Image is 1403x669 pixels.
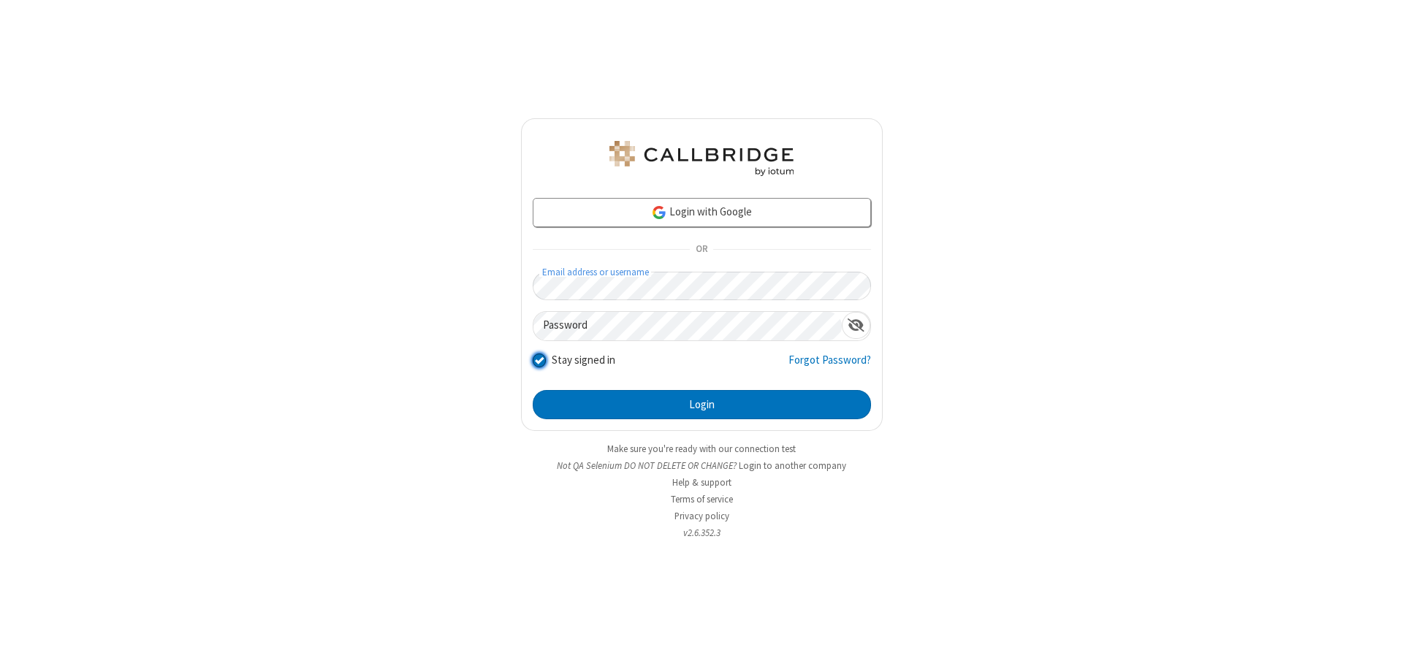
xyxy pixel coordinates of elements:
button: Login to another company [739,459,846,473]
div: Show password [842,312,870,339]
iframe: Chat [1366,631,1392,659]
a: Login with Google [533,198,871,227]
a: Forgot Password? [788,352,871,380]
a: Make sure you're ready with our connection test [607,443,796,455]
input: Email address or username [533,272,871,300]
a: Privacy policy [674,510,729,522]
a: Help & support [672,476,731,489]
a: Terms of service [671,493,733,505]
li: v2.6.352.3 [521,526,883,540]
span: OR [690,240,713,260]
label: Stay signed in [552,352,615,369]
img: QA Selenium DO NOT DELETE OR CHANGE [607,141,796,176]
input: Password [533,312,842,340]
button: Login [533,390,871,419]
img: google-icon.png [651,204,667,221]
li: Not QA Selenium DO NOT DELETE OR CHANGE? [521,459,883,473]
